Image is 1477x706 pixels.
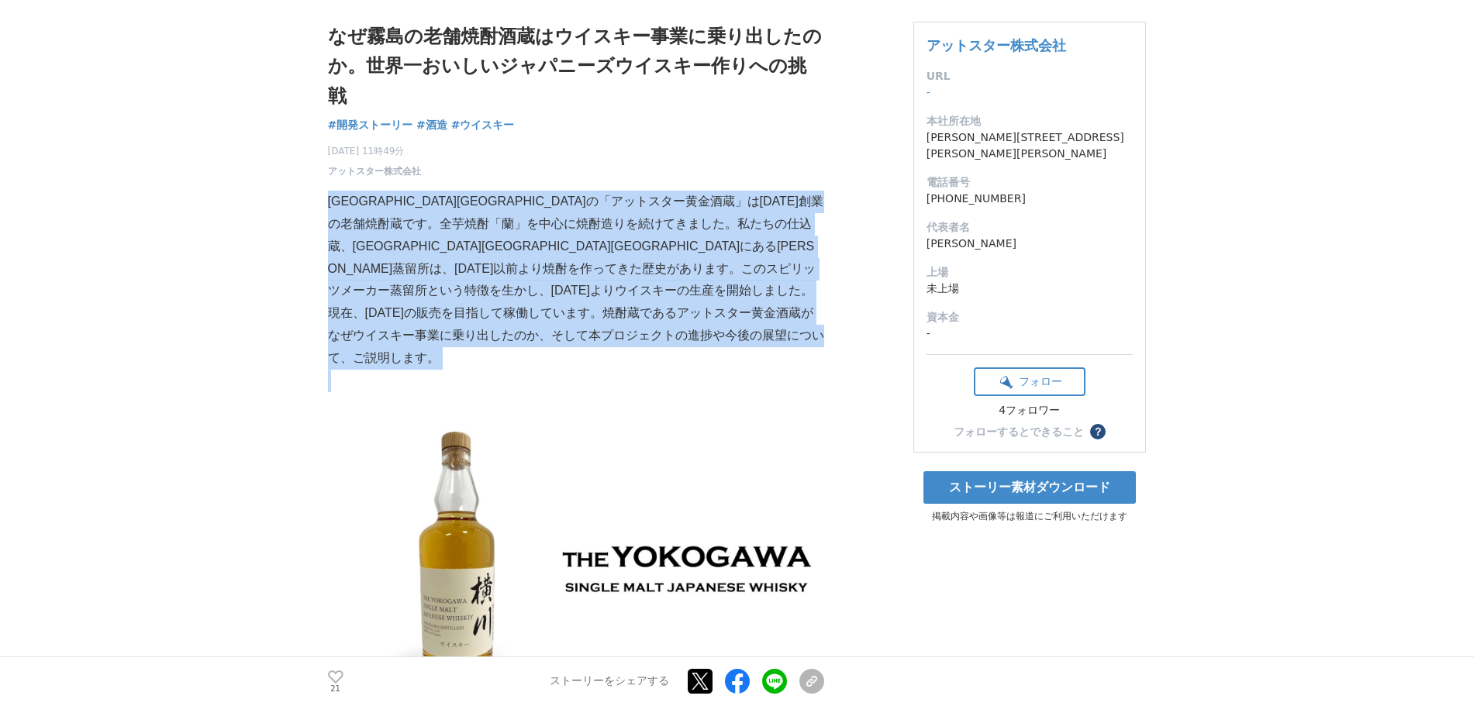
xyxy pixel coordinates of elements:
[451,117,515,133] a: #ウイスキー
[913,510,1146,523] p: 掲載内容や画像等は報道にご利用いただけます
[328,117,413,133] a: #開発ストーリー
[328,191,824,369] p: [GEOGRAPHIC_DATA][GEOGRAPHIC_DATA]の「アットスター黄金酒蔵」は[DATE]創業の老舗焼酎蔵です。全芋焼酎「蘭」を中心に焼酎造りを続けてきました。私たちの仕込蔵、...
[328,144,421,158] span: [DATE] 11時49分
[974,367,1085,396] button: フォロー
[927,325,1133,342] dd: -
[927,37,1066,53] a: アットスター株式会社
[416,117,447,133] a: #酒造
[923,471,1136,504] a: ストーリー素材ダウンロード
[550,675,669,689] p: ストーリーをシェアする
[927,236,1133,252] dd: [PERSON_NAME]
[927,84,1133,101] dd: -
[927,219,1133,236] dt: 代表者名
[927,264,1133,281] dt: 上場
[328,118,413,132] span: #開発ストーリー
[328,164,421,178] a: アットスター株式会社
[328,22,824,111] h1: なぜ霧島の老舗焼酎酒蔵はウイスキー事業に乗り出したのか。世界一おいしいジャパニーズウイスキー作りへの挑戦
[927,68,1133,84] dt: URL
[927,129,1133,162] dd: [PERSON_NAME][STREET_ADDRESS][PERSON_NAME][PERSON_NAME]
[451,118,515,132] span: #ウイスキー
[328,685,343,693] p: 21
[927,191,1133,207] dd: [PHONE_NUMBER]
[1092,426,1103,437] span: ？
[927,281,1133,297] dd: 未上場
[927,113,1133,129] dt: 本社所在地
[927,309,1133,325] dt: 資本金
[1090,424,1106,439] button: ？
[927,174,1133,191] dt: 電話番号
[974,404,1085,418] div: 4フォロワー
[954,426,1084,437] div: フォローするとできること
[416,118,447,132] span: #酒造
